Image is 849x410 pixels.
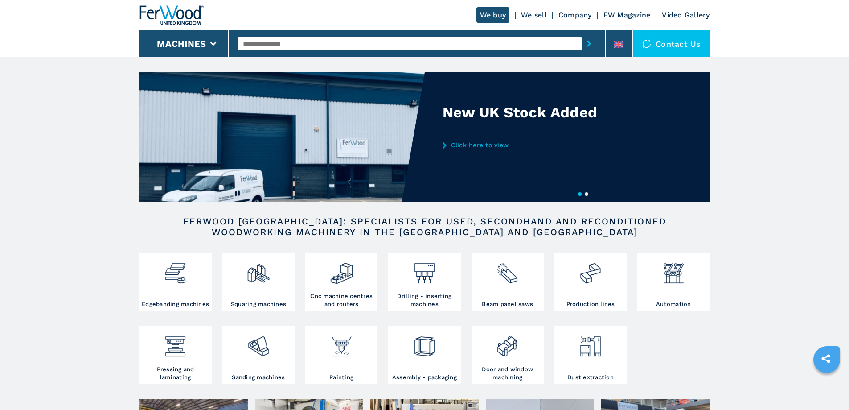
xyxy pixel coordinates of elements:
[443,141,617,149] a: Click here to view
[157,38,206,49] button: Machines
[582,33,596,54] button: submit-button
[232,373,285,381] h3: Sanding machines
[388,253,460,311] a: Drilling - inserting machines
[554,253,627,311] a: Production lines
[330,328,353,358] img: verniciatura_1.png
[142,365,209,381] h3: Pressing and laminating
[662,11,710,19] a: Video Gallery
[142,300,209,308] h3: Edgebanding machines
[390,292,458,308] h3: Drilling - inserting machines
[603,11,651,19] a: FW Magazine
[472,326,544,384] a: Door and window machining
[413,328,436,358] img: montaggio_imballaggio_2.png
[139,72,425,202] img: New UK Stock Added
[656,300,691,308] h3: Automation
[164,328,187,358] img: pressa-strettoia.png
[637,253,710,311] a: Automation
[388,326,460,384] a: Assembly - packaging
[662,255,685,285] img: automazione.png
[642,39,651,48] img: Contact us
[139,253,212,311] a: Edgebanding machines
[472,253,544,311] a: Beam panel saws
[811,370,842,403] iframe: Chat
[578,328,602,358] img: aspirazione_1.png
[567,373,614,381] h3: Dust extraction
[308,292,375,308] h3: Cnc machine centres and routers
[496,255,519,285] img: sezionatrici_2.png
[566,300,615,308] h3: Production lines
[496,328,519,358] img: lavorazione_porte_finestre_2.png
[222,326,295,384] a: Sanding machines
[164,255,187,285] img: bordatrici_1.png
[246,255,270,285] img: squadratrici_2.png
[585,192,588,196] button: 2
[329,373,353,381] h3: Painting
[482,300,533,308] h3: Beam panel saws
[633,30,710,57] div: Contact us
[246,328,270,358] img: levigatrici_2.png
[554,326,627,384] a: Dust extraction
[815,348,837,370] a: sharethis
[168,216,681,237] h2: FERWOOD [GEOGRAPHIC_DATA]: SPECIALISTS FOR USED, SECONDHAND AND RECONDITIONED WOODWORKING MACHINE...
[392,373,457,381] h3: Assembly - packaging
[558,11,592,19] a: Company
[222,253,295,311] a: Squaring machines
[305,253,377,311] a: Cnc machine centres and routers
[231,300,286,308] h3: Squaring machines
[139,326,212,384] a: Pressing and laminating
[474,365,541,381] h3: Door and window machining
[521,11,547,19] a: We sell
[139,5,204,25] img: Ferwood
[476,7,510,23] a: We buy
[330,255,353,285] img: centro_di_lavoro_cnc_2.png
[413,255,436,285] img: foratrici_inseritrici_2.png
[305,326,377,384] a: Painting
[578,255,602,285] img: linee_di_produzione_2.png
[578,192,582,196] button: 1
